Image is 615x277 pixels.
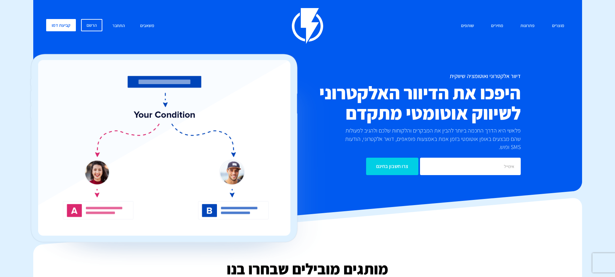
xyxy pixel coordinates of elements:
[269,73,521,79] h1: דיוור אלקטרוני ואוטומציה שיווקית
[516,19,539,33] a: פתרונות
[46,19,76,31] a: קביעת דמו
[269,83,521,123] h2: היפכו את הדיוור האלקטרוני לשיווק אוטומטי מתקדם
[366,158,418,175] input: צרו חשבון בחינם
[108,19,130,33] a: התחבר
[456,19,479,33] a: שותפים
[547,19,569,33] a: מוצרים
[81,19,102,31] a: הרשם
[135,19,159,33] a: משאבים
[420,158,521,175] input: אימייל
[486,19,508,33] a: מחירים
[334,126,521,151] p: פלאשי היא הדרך החכמה ביותר להבין את המבקרים והלקוחות שלכם ולהגיב לפעולות שהם מבצעים באופן אוטומטי...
